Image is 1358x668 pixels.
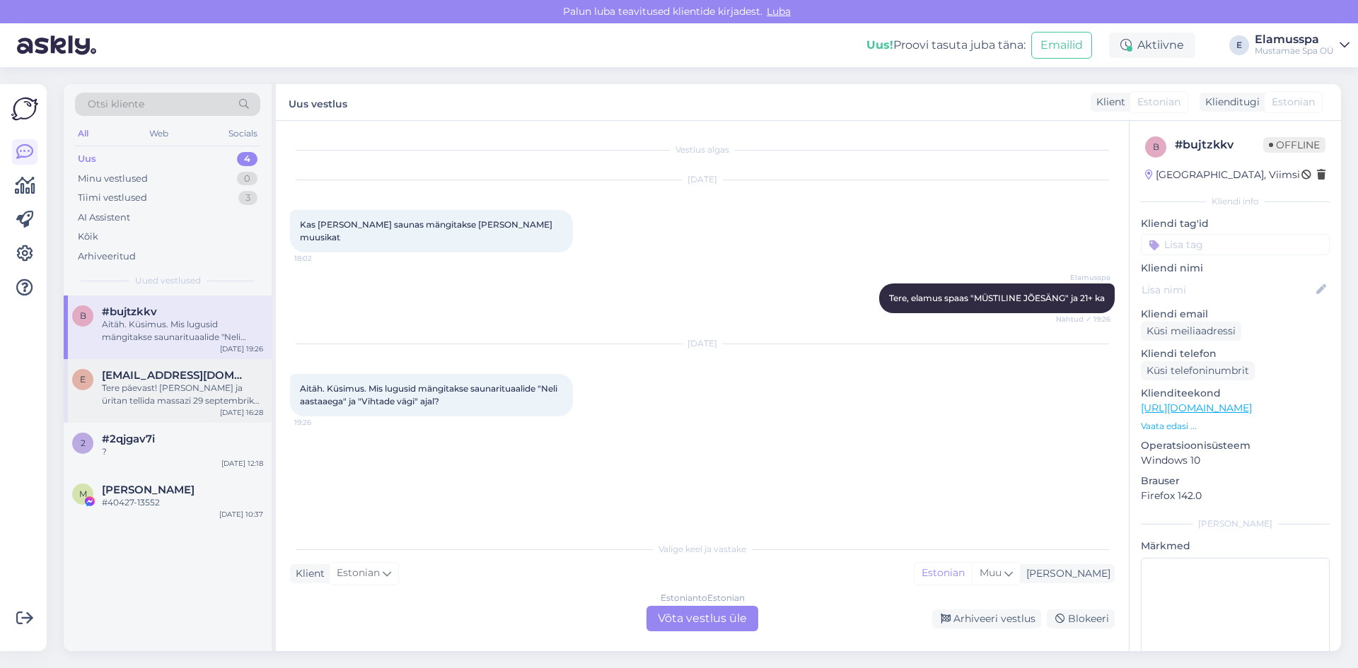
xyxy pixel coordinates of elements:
[1263,137,1325,153] span: Offline
[1141,386,1330,401] p: Klienditeekond
[221,458,263,469] div: [DATE] 12:18
[237,152,257,166] div: 4
[78,230,98,244] div: Kõik
[1141,195,1330,208] div: Kliendi info
[220,344,263,354] div: [DATE] 19:26
[1141,517,1330,530] div: [PERSON_NAME]
[81,438,86,448] span: 2
[237,172,257,186] div: 0
[290,143,1115,156] div: Vestlus algas
[146,124,171,143] div: Web
[290,173,1115,186] div: [DATE]
[294,417,347,428] span: 19:26
[290,543,1115,556] div: Valige keel ja vastake
[1255,45,1334,57] div: Mustamäe Spa OÜ
[102,445,263,458] div: ?
[1141,361,1255,380] div: Küsi telefoninumbrit
[1141,453,1330,468] p: Windows 10
[889,293,1105,303] span: Tere, elamus spaas "MÜSTILINE JÕESÄNG" ja 21+ ka
[1272,95,1315,110] span: Estonian
[135,274,201,287] span: Uued vestlused
[1200,95,1260,110] div: Klienditugi
[1145,168,1300,182] div: [GEOGRAPHIC_DATA], Viimsi
[290,337,1115,350] div: [DATE]
[78,250,136,264] div: Arhiveeritud
[1255,34,1350,57] a: ElamusspaMustamäe Spa OÜ
[1141,402,1252,414] a: [URL][DOMAIN_NAME]
[1141,346,1330,361] p: Kliendi telefon
[78,152,96,166] div: Uus
[932,609,1041,628] div: Arhiveeri vestlus
[980,566,1002,579] span: Muu
[1031,32,1092,59] button: Emailid
[1141,420,1330,433] p: Vaata edasi ...
[1091,95,1125,110] div: Klient
[79,488,87,499] span: M
[102,496,263,509] div: #40427-13552
[1142,282,1313,298] input: Lisa nimi
[78,211,130,225] div: AI Assistent
[661,592,745,604] div: Estonian to Estonian
[646,606,758,631] div: Võta vestlus üle
[1141,438,1330,453] p: Operatsioonisüsteem
[1021,566,1110,581] div: [PERSON_NAME]
[1047,609,1115,628] div: Blokeeri
[762,5,795,18] span: Luba
[219,509,263,520] div: [DATE] 10:37
[102,369,249,382] span: emme35@mail.ru
[1141,488,1330,503] p: Firefox 142.0
[102,305,157,318] span: #bujtzkkv
[1137,95,1180,110] span: Estonian
[290,566,325,581] div: Klient
[238,191,257,205] div: 3
[75,124,91,143] div: All
[1141,261,1330,276] p: Kliendi nimi
[1141,539,1330,553] p: Märkmed
[102,433,155,445] span: #2qjgav7i
[294,253,347,264] span: 18:02
[866,37,1026,54] div: Proovi tasuta juba täna:
[78,172,148,186] div: Minu vestlused
[300,383,559,406] span: Aitäh. Küsimus. Mis lugusid mängitakse saunarituaalide "Neli aastaaega" ja "Vihtade vägi" ajal?
[866,38,893,52] b: Uus!
[226,124,260,143] div: Socials
[337,566,380,581] span: Estonian
[1141,216,1330,231] p: Kliendi tag'id
[102,382,263,407] div: Tere päevast! [PERSON_NAME] ja üritan tellida massazi 29 septembriks [PERSON_NAME] 14. Täidan kõi...
[220,407,263,418] div: [DATE] 16:28
[300,219,555,242] span: Kas [PERSON_NAME] saunas mängitakse [PERSON_NAME] muusikat
[78,191,147,205] div: Tiimi vestlused
[1153,141,1159,152] span: b
[1229,35,1249,55] div: E
[102,318,263,344] div: Aitäh. Küsimus. Mis lugusid mängitakse saunarituaalide "Neli aastaaega" ja "Vihtade vägi" ajal?
[1175,136,1263,153] div: # bujtzkkv
[80,374,86,385] span: e
[1141,474,1330,488] p: Brauser
[102,484,195,496] span: Marina Saar
[1141,322,1241,341] div: Küsi meiliaadressi
[11,95,38,122] img: Askly Logo
[1056,314,1110,324] span: Nähtud ✓ 19:26
[1109,33,1195,58] div: Aktiivne
[1057,272,1110,283] span: Elamusspa
[1141,234,1330,255] input: Lisa tag
[289,93,347,112] label: Uus vestlus
[1141,307,1330,322] p: Kliendi email
[1255,34,1334,45] div: Elamusspa
[915,563,972,584] div: Estonian
[88,97,144,112] span: Otsi kliente
[80,310,86,321] span: b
